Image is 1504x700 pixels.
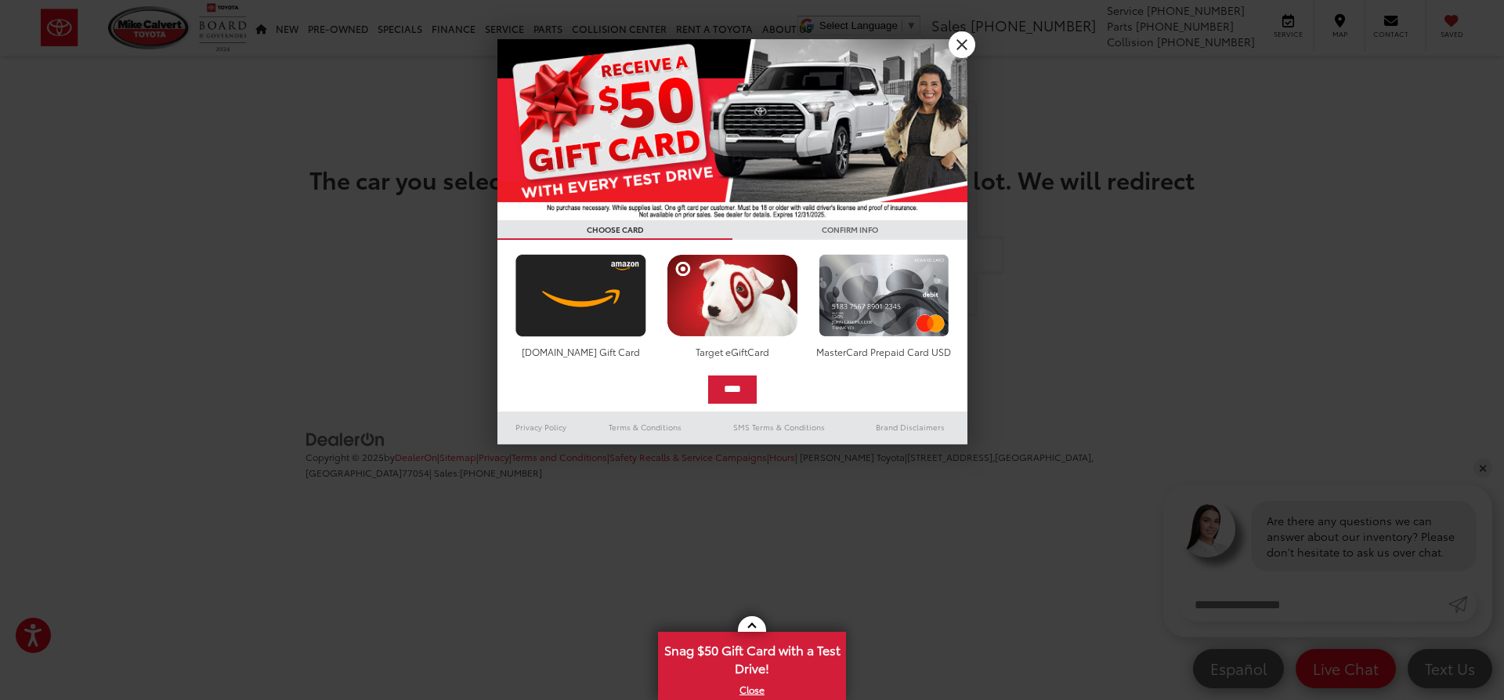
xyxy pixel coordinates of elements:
[585,418,705,437] a: Terms & Conditions
[497,39,967,220] img: 55838_top_625864.jpg
[512,345,650,358] div: [DOMAIN_NAME] Gift Card
[497,220,732,240] h3: CHOOSE CARD
[660,633,844,681] span: Snag $50 Gift Card with a Test Drive!
[853,418,967,437] a: Brand Disclaimers
[815,254,953,337] img: mastercard.png
[815,345,953,358] div: MasterCard Prepaid Card USD
[663,254,801,337] img: targetcard.png
[663,345,801,358] div: Target eGiftCard
[512,254,650,337] img: amazoncard.png
[705,418,853,437] a: SMS Terms & Conditions
[497,418,585,437] a: Privacy Policy
[732,220,967,240] h3: CONFIRM INFO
